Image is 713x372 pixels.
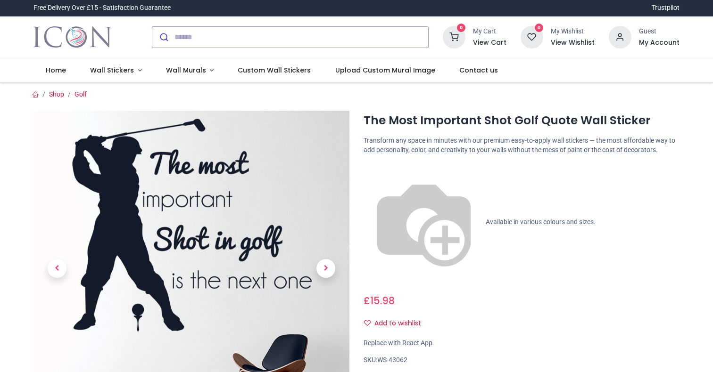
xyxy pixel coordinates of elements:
div: My Wishlist [551,27,595,36]
span: £ [364,294,395,307]
span: Wall Murals [166,65,206,75]
a: My Account [639,38,680,48]
a: Golf [75,90,87,98]
a: Wall Stickers [78,58,154,83]
span: 15.98 [370,294,395,307]
sup: 0 [535,24,544,32]
button: Add to wishlistAdd to wishlist [364,315,429,332]
i: Add to wishlist [364,320,371,326]
span: Wall Stickers [90,65,134,75]
span: Next [316,259,335,278]
sup: 0 [457,24,466,32]
div: Guest [639,27,680,36]
span: WS-43062 [377,356,407,364]
span: Contact us [459,65,498,75]
span: Available in various colours and sizes. [486,218,596,226]
span: Previous [48,259,66,278]
div: My Cart [473,27,506,36]
a: Trustpilot [652,3,680,13]
div: Replace with React App. [364,339,680,348]
button: Submit [152,27,174,48]
span: Custom Wall Stickers [238,65,311,75]
a: View Wishlist [551,38,595,48]
a: 0 [443,32,465,40]
div: SKU: [364,356,680,365]
h1: The Most Important Shot Golf Quote Wall Sticker [364,113,680,129]
a: Wall Murals [154,58,226,83]
p: Transform any space in minutes with our premium easy-to-apply wall stickers — the most affordable... [364,136,680,154]
img: Icon Wall Stickers [33,24,111,50]
span: Home [46,65,66,75]
img: color-wheel.png [364,162,484,283]
a: Shop [49,90,64,98]
a: 0 [521,32,543,40]
a: Logo of Icon Wall Stickers [33,24,111,50]
a: View Cart [473,38,506,48]
span: Upload Custom Mural Image [335,65,435,75]
div: Free Delivery Over £15 - Satisfaction Guarantee [33,3,171,13]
